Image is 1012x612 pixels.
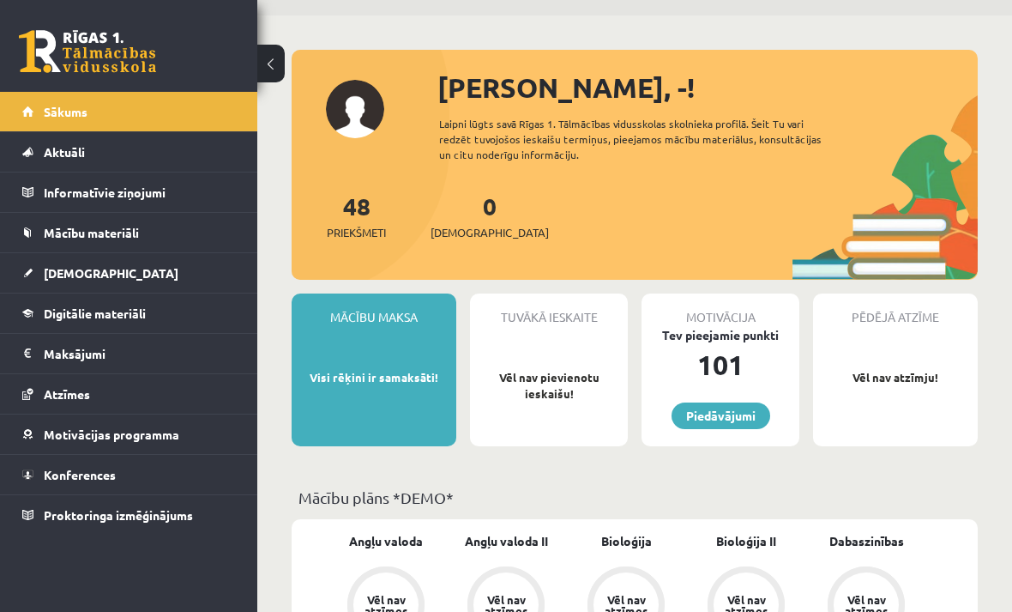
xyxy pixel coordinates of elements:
a: Atzīmes [22,374,236,414]
div: Tev pieejamie punkti [642,326,799,344]
a: Rīgas 1. Tālmācības vidusskola [19,30,156,73]
span: Sākums [44,104,87,119]
a: [DEMOGRAPHIC_DATA] [22,253,236,293]
div: Pēdējā atzīme [813,294,978,326]
div: Motivācija [642,294,799,326]
a: Bioloģija [601,532,652,550]
div: [PERSON_NAME], -! [437,67,978,108]
span: Mācību materiāli [44,225,139,240]
a: Informatīvie ziņojumi [22,173,236,212]
a: 0[DEMOGRAPHIC_DATA] [431,191,549,241]
a: Maksājumi [22,334,236,373]
a: Digitālie materiāli [22,294,236,333]
p: Vēl nav atzīmju! [822,369,969,386]
a: 48Priekšmeti [327,191,386,241]
span: Atzīmes [44,386,90,402]
span: Konferences [44,467,116,482]
a: Aktuāli [22,132,236,172]
span: Priekšmeti [327,224,386,241]
p: Visi rēķini ir samaksāti! [300,369,448,386]
a: Motivācijas programma [22,415,236,454]
div: Laipni lūgts savā Rīgas 1. Tālmācības vidusskolas skolnieka profilā. Šeit Tu vari redzēt tuvojošo... [439,116,851,162]
div: Tuvākā ieskaite [470,294,628,326]
a: Sākums [22,92,236,131]
a: Konferences [22,455,236,494]
a: Angļu valoda II [465,532,548,550]
div: 101 [642,344,799,385]
span: Motivācijas programma [44,427,179,442]
a: Angļu valoda [349,532,423,550]
p: Vēl nav pievienotu ieskaišu! [479,369,619,403]
span: Proktoringa izmēģinājums [44,507,193,523]
p: Mācību plāns *DEMO* [298,486,971,509]
a: Proktoringa izmēģinājums [22,495,236,535]
a: Dabaszinības [829,532,904,550]
a: Bioloģija II [716,532,776,550]
a: Mācību materiāli [22,213,236,252]
div: Mācību maksa [292,294,456,326]
legend: Informatīvie ziņojumi [44,173,236,212]
legend: Maksājumi [44,334,236,373]
span: Digitālie materiāli [44,306,146,321]
span: [DEMOGRAPHIC_DATA] [431,224,549,241]
span: [DEMOGRAPHIC_DATA] [44,265,178,281]
a: Piedāvājumi [672,403,770,429]
span: Aktuāli [44,144,85,160]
